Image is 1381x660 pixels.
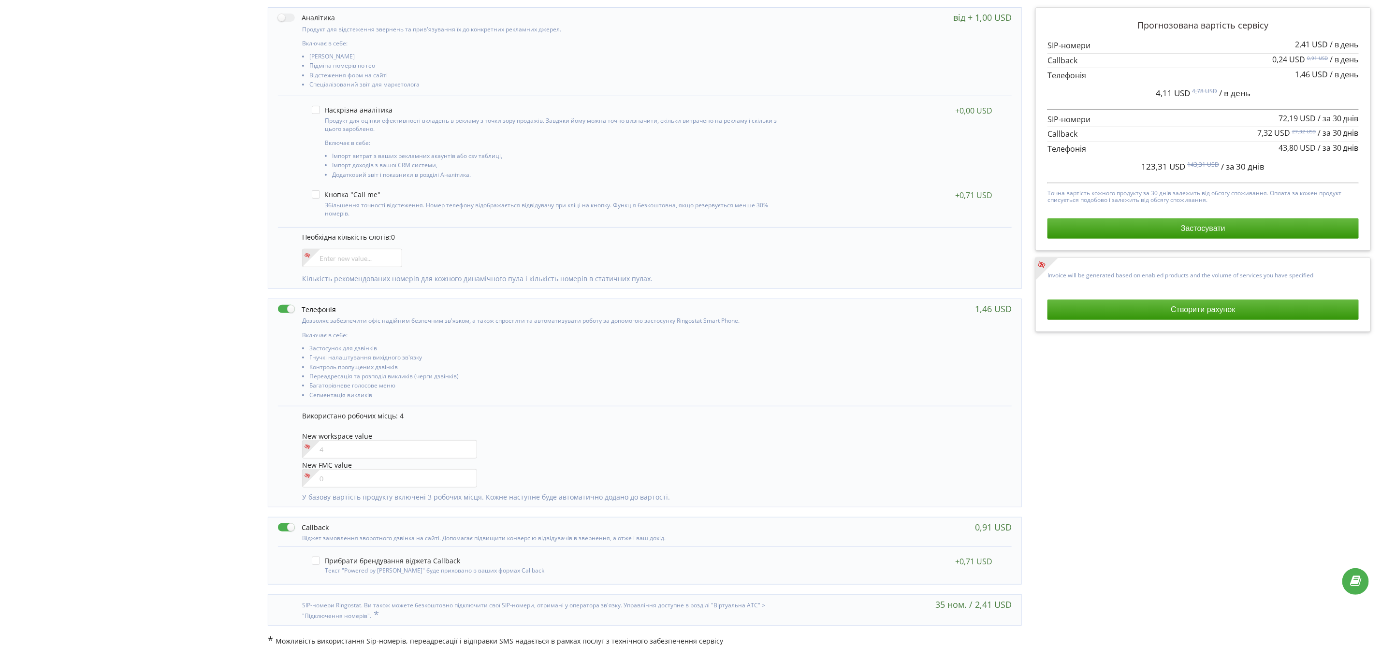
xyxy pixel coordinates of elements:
span: Використано робочих місць: 4 [302,411,404,420]
p: Телефонія [1047,70,1359,81]
span: New workspace value [302,431,372,441]
div: 1,46 USD [975,304,1012,314]
p: Продукт для відстеження звернень та прив'язування їх до конкретних рекламних джерел. [302,25,792,33]
div: від + 1,00 USD [953,13,1012,22]
p: Включає в себе: [325,139,788,147]
li: Відстеження форм на сайті [309,72,792,81]
li: Імпорт доходів з вашої CRM системи, [332,162,788,171]
label: Аналітика [278,13,335,23]
span: / в день [1330,54,1359,65]
span: 1,46 USD [1295,69,1328,80]
sup: 0,91 USD [1307,55,1328,61]
p: Кількість рекомендованих номерів для кожного динамічного пула і кількість номерів в статичних пулах. [302,274,1002,284]
span: / за 30 днів [1318,113,1359,124]
input: 4 [302,440,477,459]
span: 123,31 USD [1142,161,1186,172]
li: Підміна номерів по гео [309,62,792,72]
input: 0 [302,469,477,488]
span: / за 30 днів [1318,128,1359,138]
sup: 27,32 USD [1292,128,1316,135]
p: Включає в себе: [302,39,792,47]
p: Збільшення точності відстеження. Номер телефону відображається відвідувачу при кліці на кнопку. Ф... [325,201,788,217]
p: Включає в себе: [302,331,792,339]
span: 4,11 USD [1156,87,1190,99]
p: Необхідна кількість слотів: [302,232,1002,242]
input: Enter new value... [302,249,402,267]
div: 0,91 USD [975,522,1012,532]
div: +0,00 USD [955,106,992,115]
p: Можливість використання Sip-номерів, переадресації і відправки SMS надається в рамках послуг з те... [268,635,1022,646]
p: Дозволяє забезпечити офіс надійним безпечним зв'язком, а також спростити та автоматизувати роботу... [302,316,792,325]
p: Продукт для оцінки ефективності вкладень в рекламу з точки зору продажів. Завдяки йому можна точн... [325,116,788,133]
li: Переадресація та розподіл викликів (черги дзвінків) [309,373,792,382]
span: 43,80 USD [1279,143,1316,153]
span: / в день [1330,39,1359,50]
p: Callback [1047,55,1359,66]
p: У базову вартість продукту включені 3 робочих місця. Кожне наступне буде автоматично додано до ва... [302,492,1002,502]
li: [PERSON_NAME] [309,53,792,62]
p: Invoice will be generated based on enabled products and the volume of services you have specified [1047,270,1359,279]
label: Наскрізна аналітика [312,106,392,114]
p: SIP-номери [1047,114,1359,125]
label: Телефонія [278,304,336,314]
li: Спеціалізований звіт для маркетолога [309,81,792,90]
div: +0,71 USD [955,190,992,200]
p: Callback [1047,129,1359,140]
label: Callback [278,522,329,532]
label: Прибрати брендування віджета Callback [312,557,460,565]
button: Застосувати [1047,218,1359,239]
span: / в день [1219,87,1250,99]
span: 72,19 USD [1279,113,1316,124]
li: Додатковий звіт і показники в розділі Аналітика. [332,172,788,181]
span: 2,41 USD [1295,39,1328,50]
sup: 143,31 USD [1188,160,1220,169]
p: Прогнозована вартість сервісу [1047,19,1359,32]
li: Гнучкі налаштування вихідного зв'язку [309,354,792,363]
span: 7,32 USD [1257,128,1290,138]
div: Текст "Powered by [PERSON_NAME]" буде приховано в ваших формах Callback [312,565,788,574]
span: New FMC value [302,460,352,470]
div: +0,71 USD [955,557,992,566]
span: / за 30 днів [1221,161,1265,172]
li: Сегментація викликів [309,392,792,401]
span: 0,24 USD [1272,54,1305,65]
p: SIP-номери [1047,40,1359,51]
span: 0 [391,232,395,242]
span: / за 30 днів [1318,143,1359,153]
div: SIP-номери Ringostat. Ви також можете безкоштовно підключити свої SIP-номери, отримані у оператор... [278,600,792,620]
p: Точна вартість кожного продукту за 30 днів залежить від обсягу споживання. Оплата за кожен продук... [1047,187,1359,204]
p: Телефонія [1047,143,1359,155]
li: Імпорт витрат з ваших рекламних акаунтів або csv таблиці, [332,153,788,162]
button: Створити рахунок [1047,300,1359,320]
span: / в день [1330,69,1359,80]
div: Віджет замовлення зворотного дзвінка на сайті. Допомагає підвищити конверсію відвідувачів в зверн... [278,532,792,542]
sup: 4,78 USD [1192,87,1217,95]
label: Кнопка "Call me" [312,190,380,199]
li: Контроль пропущених дзвінків [309,364,792,373]
li: Багаторівневе голосове меню [309,382,792,391]
div: 35 ном. / 2,41 USD [935,600,1012,609]
li: Застосунок для дзвінків [309,345,792,354]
